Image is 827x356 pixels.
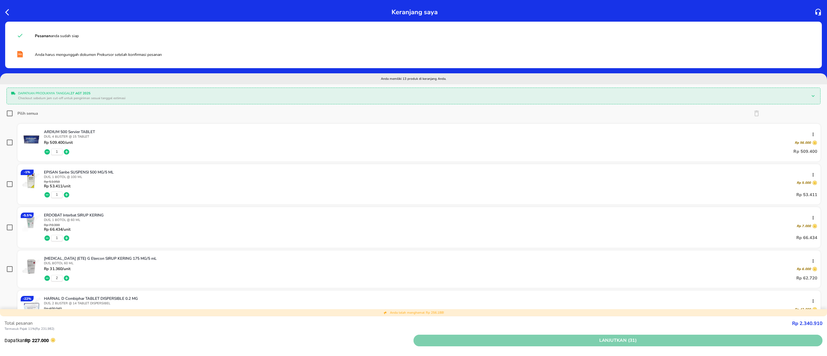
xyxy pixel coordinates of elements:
[18,96,806,101] p: Checkout sebelum jam cut-off untuk pengiriman sesuai tanggal estimasi
[795,307,811,312] p: Rp 42.000
[21,256,42,277] img: ERDOSTEINE (ETE) G Etercon SIRUP KERING 175 MG/5 mL
[793,148,817,156] p: Rp 509.400
[56,193,58,197] button: 1
[5,320,792,327] p: Total pesanan
[44,175,817,179] p: DUS, 1 BOTOL @ 100 ML
[70,91,90,96] b: 27 Agt 2025
[797,224,811,228] p: Rp 7.000
[35,33,51,38] strong: Pesanan
[8,89,819,102] div: Dapatkan produknya tanggal27 Agt 2025Checkout sebelum jam cut-off untuk pengiriman sesuai tanggal...
[44,267,70,271] p: Rp 31.360 /unit
[383,311,387,315] img: total discount
[56,276,58,280] button: 2
[35,52,162,57] span: Anda harus mengunggah dokumen Prekursor setelah konfirmasi pesanan
[21,296,42,317] img: HARNAL D Combiphar TABLET DISPERSIBLE 0.2 MG
[5,327,792,331] p: Termasuk Pajak 11% ( Rp 231.982 )
[18,91,806,96] p: Dapatkan produknya tanggal
[44,170,812,175] p: EPISAN Sanbe SUSPENSI 500 MG/5 ML
[21,213,34,218] div: - 5.5 %
[5,337,413,344] p: Dapatkan
[796,234,817,242] p: Rp 66.434
[44,227,70,232] p: Rp 66.434 /unit
[44,224,70,227] p: Rp 70.300
[56,150,58,154] button: 1
[21,170,34,175] div: - 1 %
[21,213,42,234] img: ERDOBAT Interbat SIRUP KERING
[21,170,42,191] img: EPISAN Sanbe SUSPENSI 500 MG/5 ML
[44,307,73,310] p: Rp 486.949
[795,141,811,145] p: Rp 56.000
[413,335,822,347] button: Lanjutkan (31)
[796,191,817,199] p: Rp 53.411
[21,129,42,151] img: ARDIUM 500 Servier TABLET
[44,180,70,184] p: Rp 53.950
[44,261,817,266] p: DUS, BOTOL 60 ML
[797,181,811,185] p: Rp 5.000
[796,274,817,282] p: Rp 62.720
[44,218,817,222] p: DUS, 1 BOTOL @ 60 ML
[44,184,70,188] p: Rp 53.411 /unit
[44,256,812,261] p: [MEDICAL_DATA] (ETE) G Etercon SIRUP KERING 175 MG/5 mL
[44,140,73,145] p: Rp 509.400 /unit
[792,320,822,327] strong: Rp 2.340.910
[17,111,38,116] div: Pilih semua
[44,213,812,218] p: ERDOBAT Interbat SIRUP KERING
[21,296,34,301] div: - 22 %
[25,338,49,343] strong: Rp 227.000
[797,267,811,271] p: Rp 6.000
[416,337,820,345] span: Lanjutkan (31)
[44,134,817,139] p: DUS, 4 BLISTER @ 15 TABLET
[44,301,817,306] p: DUS, 2 BLISTER @ 14 TABLET DISPERSIBEL
[44,129,812,134] p: ARDIUM 500 Servier TABLET
[392,6,438,18] p: Keranjang saya
[17,51,23,58] img: prekursor document required
[35,33,79,38] span: anda sudah siap
[56,236,58,240] button: 1
[44,296,812,301] p: HARNAL D Combiphar TABLET DISPERSIBLE 0.2 MG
